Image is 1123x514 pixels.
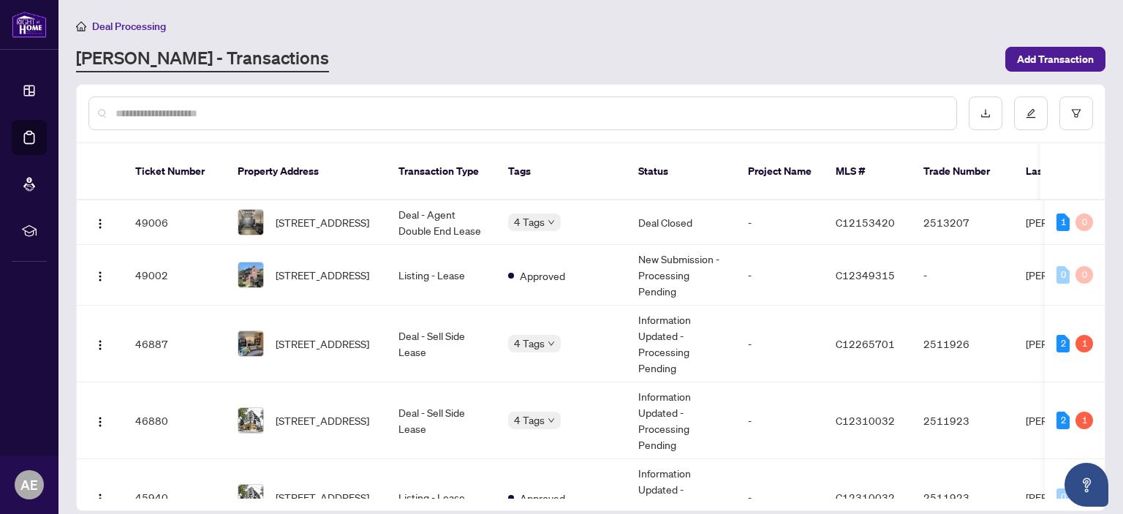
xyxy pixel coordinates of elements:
button: filter [1059,97,1093,130]
span: 4 Tags [514,213,545,230]
span: 4 Tags [514,412,545,428]
td: - [736,200,824,245]
td: Deal - Sell Side Lease [387,306,496,382]
td: Deal Closed [627,200,736,245]
div: 1 [1056,213,1070,231]
button: download [969,97,1002,130]
td: Deal - Agent Double End Lease [387,200,496,245]
div: 2 [1056,412,1070,429]
th: MLS # [824,143,912,200]
span: 4 Tags [514,335,545,352]
span: C12265701 [836,337,895,350]
td: Listing - Lease [387,245,496,306]
th: Project Name [736,143,824,200]
span: Deal Processing [92,20,166,33]
img: thumbnail-img [238,408,263,433]
button: Logo [88,485,112,509]
img: thumbnail-img [238,331,263,356]
div: 2 [1056,335,1070,352]
th: Tags [496,143,627,200]
td: 49006 [124,200,226,245]
button: Logo [88,409,112,432]
td: New Submission - Processing Pending [627,245,736,306]
span: filter [1071,108,1081,118]
th: Ticket Number [124,143,226,200]
span: C12349315 [836,268,895,281]
img: Logo [94,339,106,351]
span: C12153420 [836,216,895,229]
img: Logo [94,271,106,282]
img: logo [12,11,47,38]
img: thumbnail-img [238,485,263,510]
div: 1 [1075,412,1093,429]
span: [STREET_ADDRESS] [276,336,369,352]
span: AE [20,475,38,495]
button: Logo [88,211,112,234]
button: edit [1014,97,1048,130]
th: Trade Number [912,143,1014,200]
th: Status [627,143,736,200]
div: 0 [1056,488,1070,506]
td: Information Updated - Processing Pending [627,382,736,459]
td: 2513207 [912,200,1014,245]
td: - [736,245,824,306]
span: [STREET_ADDRESS] [276,412,369,428]
th: Transaction Type [387,143,496,200]
span: [STREET_ADDRESS] [276,267,369,283]
button: Logo [88,332,112,355]
button: Open asap [1065,463,1108,507]
button: Add Transaction [1005,47,1105,72]
td: 46887 [124,306,226,382]
div: 0 [1075,266,1093,284]
span: [STREET_ADDRESS] [276,214,369,230]
td: 2511926 [912,306,1014,382]
button: Logo [88,263,112,287]
span: edit [1026,108,1036,118]
td: Deal - Sell Side Lease [387,382,496,459]
span: down [548,219,555,226]
td: - [736,382,824,459]
img: Logo [94,218,106,230]
th: Property Address [226,143,387,200]
span: down [548,417,555,424]
span: [STREET_ADDRESS] [276,489,369,505]
td: 46880 [124,382,226,459]
td: 2511923 [912,382,1014,459]
td: - [736,306,824,382]
a: [PERSON_NAME] - Transactions [76,46,329,72]
span: Approved [520,268,565,284]
td: - [912,245,1014,306]
span: Add Transaction [1017,48,1094,71]
img: thumbnail-img [238,210,263,235]
td: Information Updated - Processing Pending [627,306,736,382]
img: Logo [94,416,106,428]
td: 49002 [124,245,226,306]
img: Logo [94,493,106,504]
span: Approved [520,490,565,506]
span: download [980,108,991,118]
img: thumbnail-img [238,262,263,287]
div: 0 [1056,266,1070,284]
span: C12310032 [836,491,895,504]
span: home [76,21,86,31]
span: down [548,340,555,347]
span: C12310032 [836,414,895,427]
div: 1 [1075,335,1093,352]
div: 0 [1075,213,1093,231]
